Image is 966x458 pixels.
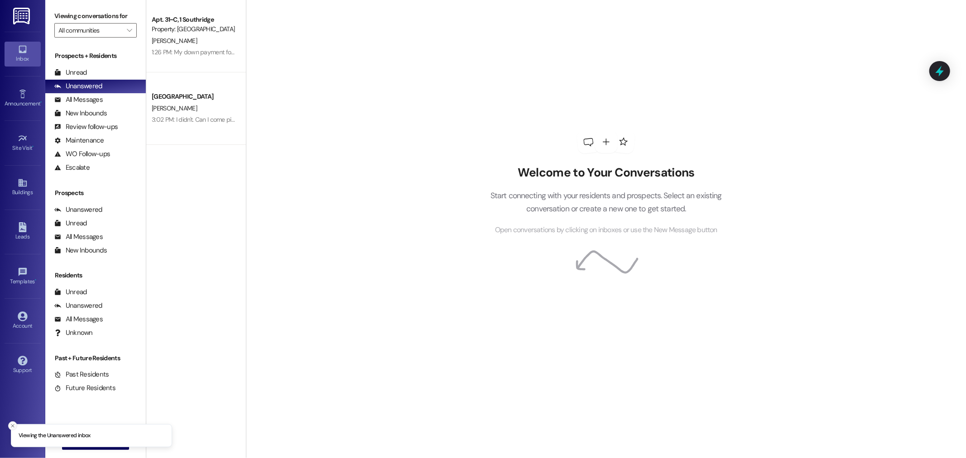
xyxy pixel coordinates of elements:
[58,23,122,38] input: All communities
[19,432,91,440] p: Viewing the Unanswered inbox
[54,315,103,324] div: All Messages
[152,104,197,112] span: [PERSON_NAME]
[54,122,118,132] div: Review follow-ups
[54,136,104,145] div: Maintenance
[40,99,42,105] span: •
[127,27,132,34] i: 
[5,42,41,66] a: Inbox
[54,246,107,255] div: New Inbounds
[8,421,17,430] button: Close toast
[13,8,32,24] img: ResiDesk Logo
[5,309,41,333] a: Account
[152,48,672,56] div: 1:26 PM: My down payment for the summer lease of 200 dollars was supposed to be returned after my...
[45,51,146,61] div: Prospects + Residents
[152,24,235,34] div: Property: [GEOGRAPHIC_DATA]
[35,277,36,283] span: •
[476,189,735,215] p: Start connecting with your residents and prospects. Select an existing conversation or create a n...
[495,224,717,236] span: Open conversations by clicking on inboxes or use the New Message button
[54,219,87,228] div: Unread
[54,328,93,338] div: Unknown
[54,95,103,105] div: All Messages
[54,68,87,77] div: Unread
[45,271,146,280] div: Residents
[54,163,90,172] div: Escalate
[54,370,109,379] div: Past Residents
[476,166,735,180] h2: Welcome to Your Conversations
[5,219,41,244] a: Leads
[5,353,41,377] a: Support
[54,301,102,310] div: Unanswered
[45,353,146,363] div: Past + Future Residents
[54,205,102,215] div: Unanswered
[5,264,41,289] a: Templates •
[54,81,102,91] div: Unanswered
[152,92,235,101] div: [GEOGRAPHIC_DATA]
[152,15,235,24] div: Apt. 31~C, 1 Southridge
[33,143,34,150] span: •
[152,37,197,45] span: [PERSON_NAME]
[54,383,115,393] div: Future Residents
[152,115,312,124] div: 3:02 PM: I didn't. Can I come pick this one up [DATE] and see?
[45,188,146,198] div: Prospects
[54,149,110,159] div: WO Follow-ups
[54,9,137,23] label: Viewing conversations for
[54,287,87,297] div: Unread
[54,232,103,242] div: All Messages
[5,131,41,155] a: Site Visit •
[54,109,107,118] div: New Inbounds
[5,175,41,200] a: Buildings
